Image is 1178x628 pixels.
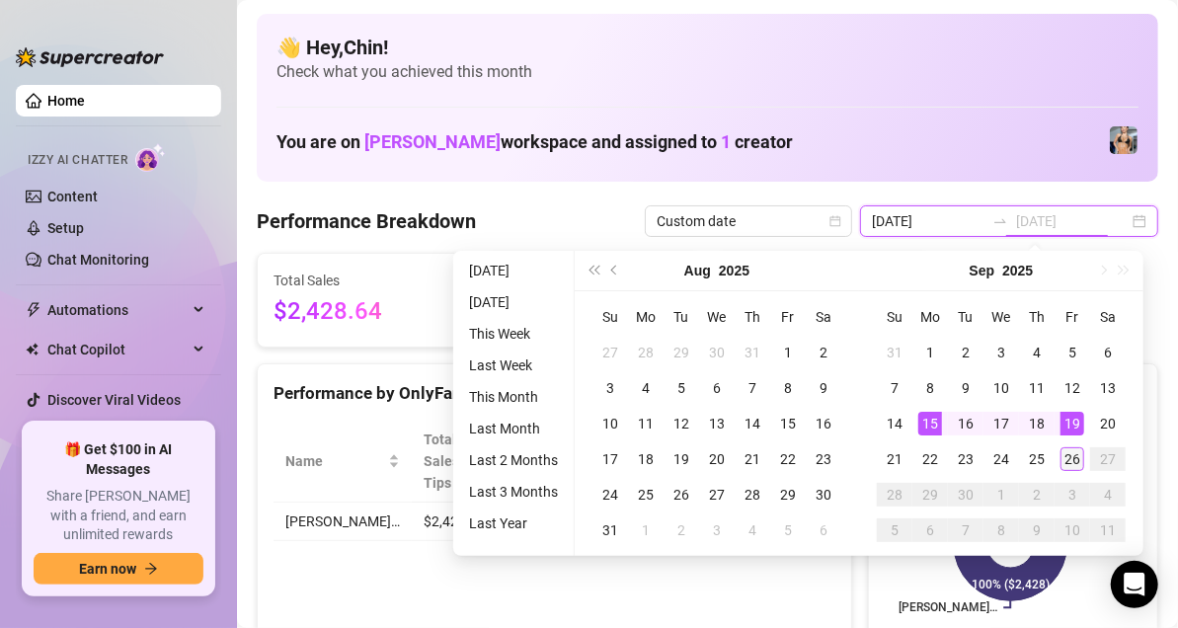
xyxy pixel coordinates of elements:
[461,290,566,314] li: [DATE]
[634,376,658,400] div: 4
[806,406,841,441] td: 2025-08-16
[144,562,158,576] span: arrow-right
[664,406,699,441] td: 2025-08-12
[918,483,942,507] div: 29
[26,343,39,356] img: Chat Copilot
[669,483,693,507] div: 26
[918,518,942,542] div: 6
[877,441,912,477] td: 2025-09-21
[1025,412,1049,435] div: 18
[628,512,664,548] td: 2025-09-01
[992,213,1008,229] span: swap-right
[883,483,906,507] div: 28
[598,341,622,364] div: 27
[669,518,693,542] div: 2
[1110,126,1138,154] img: Veronica
[47,252,149,268] a: Chat Monitoring
[721,131,731,152] span: 1
[135,143,166,172] img: AI Chatter
[1025,341,1049,364] div: 4
[918,412,942,435] div: 15
[461,259,566,282] li: [DATE]
[34,487,203,545] span: Share [PERSON_NAME] with a friend, and earn unlimited rewards
[705,447,729,471] div: 20
[1019,477,1055,512] td: 2025-10-02
[628,299,664,335] th: Mo
[634,412,658,435] div: 11
[770,370,806,406] td: 2025-08-08
[735,299,770,335] th: Th
[592,477,628,512] td: 2025-08-24
[364,131,501,152] span: [PERSON_NAME]
[1055,335,1090,370] td: 2025-09-05
[634,518,658,542] div: 1
[989,341,1013,364] div: 3
[1055,299,1090,335] th: Fr
[34,553,203,585] button: Earn nowarrow-right
[776,376,800,400] div: 8
[989,483,1013,507] div: 1
[1019,299,1055,335] th: Th
[776,483,800,507] div: 29
[276,131,793,153] h1: You are on workspace and assigned to creator
[699,512,735,548] td: 2025-09-03
[770,406,806,441] td: 2025-08-15
[461,417,566,440] li: Last Month
[684,251,711,290] button: Choose a month
[776,412,800,435] div: 15
[719,251,749,290] button: Choose a year
[741,341,764,364] div: 31
[592,512,628,548] td: 2025-08-31
[989,376,1013,400] div: 10
[604,251,626,290] button: Previous month (PageUp)
[47,220,84,236] a: Setup
[664,477,699,512] td: 2025-08-26
[883,412,906,435] div: 14
[257,207,476,235] h4: Performance Breakdown
[912,370,948,406] td: 2025-09-08
[877,477,912,512] td: 2025-09-28
[877,406,912,441] td: 2025-09-14
[412,503,502,541] td: $2,428.64
[669,376,693,400] div: 5
[1060,483,1084,507] div: 3
[877,299,912,335] th: Su
[983,512,1019,548] td: 2025-10-08
[883,376,906,400] div: 7
[628,370,664,406] td: 2025-08-04
[664,299,699,335] th: Tu
[412,421,502,503] th: Total Sales & Tips
[877,370,912,406] td: 2025-09-07
[1025,483,1049,507] div: 2
[1060,376,1084,400] div: 12
[1096,447,1120,471] div: 27
[1025,447,1049,471] div: 25
[47,294,188,326] span: Automations
[285,450,384,472] span: Name
[877,512,912,548] td: 2025-10-05
[1090,406,1126,441] td: 2025-09-20
[812,341,835,364] div: 2
[274,270,453,291] span: Total Sales
[47,189,98,204] a: Content
[1055,441,1090,477] td: 2025-09-26
[1090,299,1126,335] th: Sa
[628,441,664,477] td: 2025-08-18
[992,213,1008,229] span: to
[461,385,566,409] li: This Month
[705,518,729,542] div: 3
[989,447,1013,471] div: 24
[912,406,948,441] td: 2025-09-15
[669,412,693,435] div: 12
[583,251,604,290] button: Last year (Control + left)
[28,151,127,170] span: Izzy AI Chatter
[1019,406,1055,441] td: 2025-09-18
[664,512,699,548] td: 2025-09-02
[1060,447,1084,471] div: 26
[806,477,841,512] td: 2025-08-30
[912,477,948,512] td: 2025-09-29
[592,406,628,441] td: 2025-08-10
[989,518,1013,542] div: 8
[1019,441,1055,477] td: 2025-09-25
[770,477,806,512] td: 2025-08-29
